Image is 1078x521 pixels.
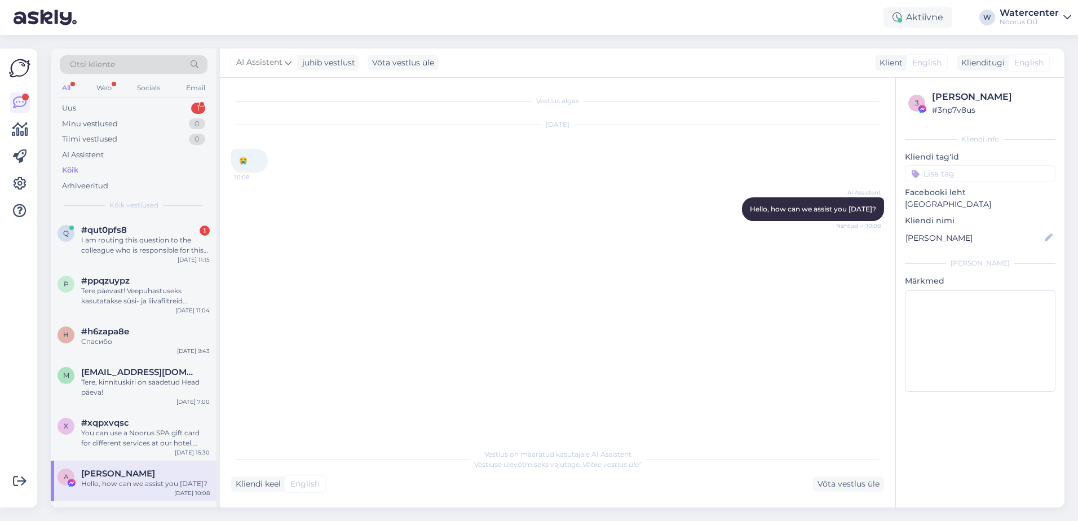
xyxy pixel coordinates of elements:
[9,58,30,79] img: Askly Logo
[231,478,281,490] div: Kliendi keel
[81,367,198,377] span: marilin018@gmail.com
[368,55,439,70] div: Võta vestlus üle
[174,489,210,497] div: [DATE] 10:08
[1000,17,1059,27] div: Noorus OÜ
[70,59,115,70] span: Otsi kliente
[200,226,210,236] div: 1
[81,225,127,235] span: #qut0pfs8
[580,460,642,469] i: „Võtke vestlus üle”
[64,280,69,288] span: p
[60,81,73,95] div: All
[484,450,631,458] span: Vestlus on määratud kasutajale AI Assistent
[135,81,162,95] div: Socials
[81,428,210,448] div: You can use a Noorus SPA gift card for different services at our hotel. Here are some instruction...
[905,134,1055,144] div: Kliendi info
[912,57,942,69] span: English
[64,473,69,481] span: A
[1000,8,1059,17] div: Watercenter
[905,275,1055,287] p: Märkmed
[474,460,642,469] span: Vestluse ülevõtmiseks vajutage
[979,10,995,25] div: W
[81,276,130,286] span: #ppqzuypz
[176,398,210,406] div: [DATE] 7:00
[177,347,210,355] div: [DATE] 9:43
[905,215,1055,227] p: Kliendi nimi
[905,165,1055,182] input: Lisa tag
[905,198,1055,210] p: [GEOGRAPHIC_DATA]
[235,173,277,182] span: 10:08
[81,337,210,347] div: Спасибо
[875,57,903,69] div: Klient
[231,96,884,106] div: Vestlus algas
[62,134,117,145] div: Tiimi vestlused
[184,81,207,95] div: Email
[905,151,1055,163] p: Kliendi tag'id
[189,134,205,145] div: 0
[178,255,210,264] div: [DATE] 11:15
[81,326,129,337] span: #h6zapa8e
[836,222,881,230] span: Nähtud ✓ 10:08
[239,156,248,165] span: 😭
[175,448,210,457] div: [DATE] 15:30
[932,104,1052,116] div: # 3np7v8us
[63,330,69,339] span: h
[905,232,1042,244] input: Lisa nimi
[62,118,118,130] div: Minu vestlused
[290,478,320,490] span: English
[905,258,1055,268] div: [PERSON_NAME]
[957,57,1005,69] div: Klienditugi
[905,187,1055,198] p: Facebooki leht
[813,476,884,492] div: Võta vestlus üle
[81,286,210,306] div: Tere päevast! Veepuhastuseks kasutatakse süsi- ja liivafiltreid. Samuti on paigaldatud Aquaphori ...
[236,56,282,69] span: AI Assistent
[191,103,205,114] div: 1
[932,90,1052,104] div: [PERSON_NAME]
[81,469,155,479] span: Annika Ploom
[81,377,210,398] div: Tere, kinnituskiri on saadetud Head päeva!
[1014,57,1044,69] span: English
[62,180,108,192] div: Arhiveeritud
[81,418,129,428] span: #xqpxvqsc
[750,205,876,213] span: Hello, how can we assist you [DATE]?
[915,99,919,107] span: 3
[63,371,69,379] span: m
[81,235,210,255] div: I am routing this question to the colleague who is responsible for this topic. The reply might ta...
[189,118,205,130] div: 0
[64,422,68,430] span: x
[62,165,78,176] div: Kõik
[838,188,881,197] span: AI Assistent
[175,306,210,315] div: [DATE] 11:04
[63,229,69,237] span: q
[298,57,355,69] div: juhib vestlust
[883,7,952,28] div: Aktiivne
[94,81,114,95] div: Web
[62,103,76,114] div: Uus
[1000,8,1071,27] a: WatercenterNoorus OÜ
[81,479,210,489] div: Hello, how can we assist you [DATE]?
[109,200,158,210] span: Kõik vestlused
[62,149,104,161] div: AI Assistent
[231,120,884,130] div: [DATE]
